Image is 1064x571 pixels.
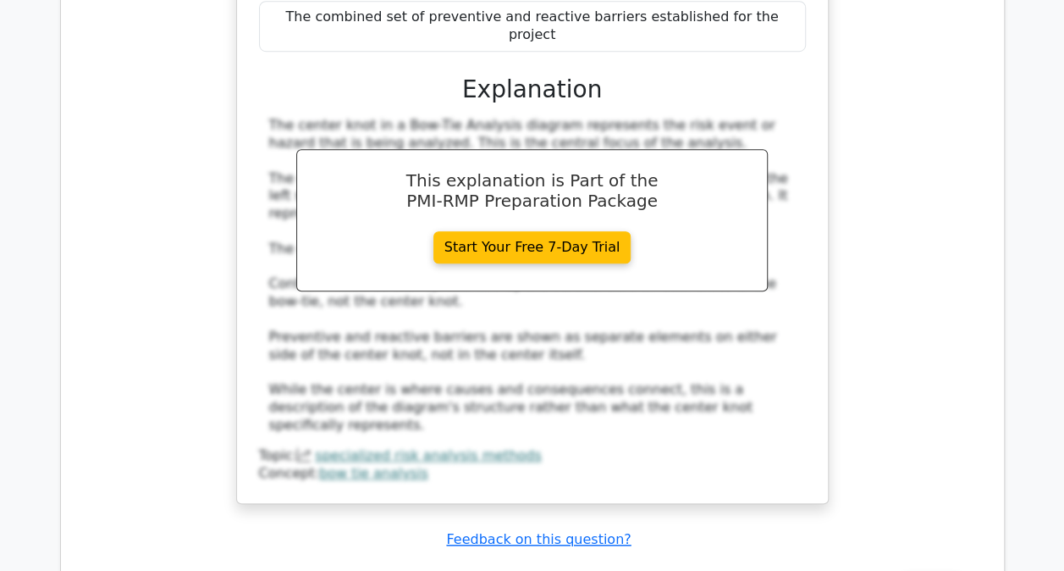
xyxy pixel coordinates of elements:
[315,447,541,463] a: specialized risk analysis methods
[269,75,796,104] h3: Explanation
[259,1,806,52] div: The combined set of preventive and reactive barriers established for the project
[319,465,428,481] a: bow tie analysis
[446,531,631,547] a: Feedback on this question?
[433,231,631,263] a: Start Your Free 7-Day Trial
[259,447,806,465] div: Topic:
[269,117,796,434] div: The center knot in a Bow-Tie Analysis diagram represents the risk event or hazard that is being a...
[259,465,806,483] div: Concept:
